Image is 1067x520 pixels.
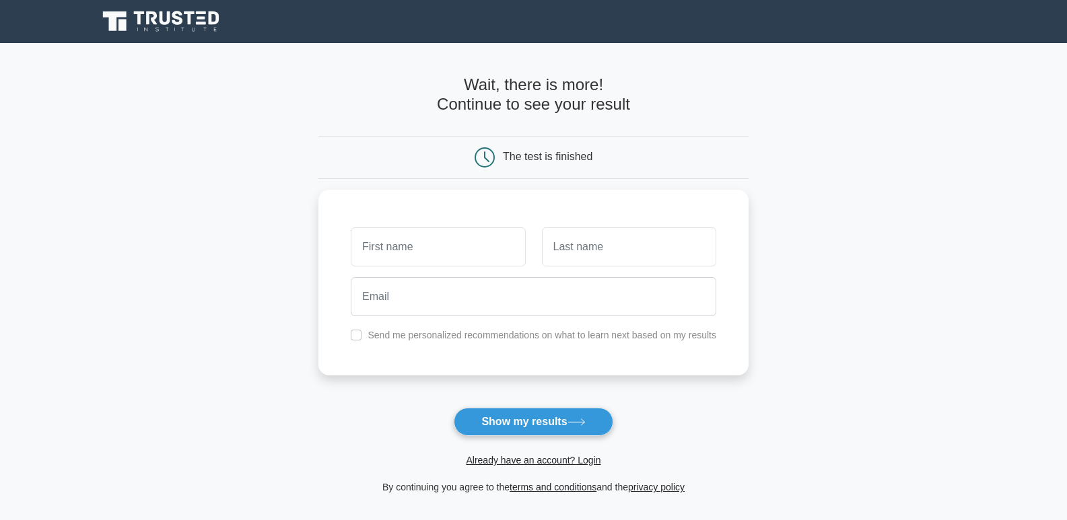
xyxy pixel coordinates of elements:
div: The test is finished [503,151,592,162]
div: By continuing you agree to the and the [310,479,757,495]
h4: Wait, there is more! Continue to see your result [318,75,749,114]
input: First name [351,227,525,266]
button: Show my results [454,408,613,436]
input: Last name [542,227,716,266]
a: privacy policy [628,482,685,492]
label: Send me personalized recommendations on what to learn next based on my results [368,330,716,340]
a: Already have an account? Login [466,455,600,466]
a: terms and conditions [510,482,596,492]
input: Email [351,277,716,316]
